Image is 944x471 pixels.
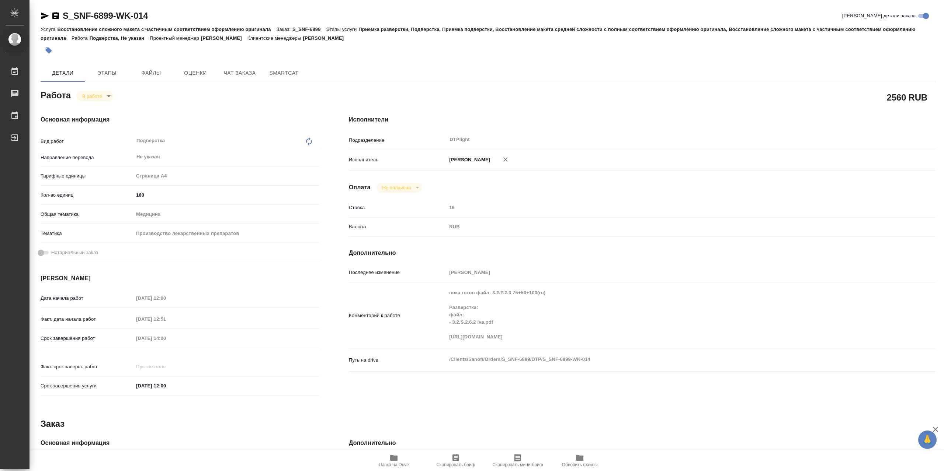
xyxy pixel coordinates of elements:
[41,27,57,32] p: Услуга
[72,35,90,41] p: Работа
[447,353,887,366] textarea: /Clients/Sanofi/Orders/S_SNF-6899/DTP/S_SNF-6899-WK-014
[133,208,319,221] div: Медицина
[326,27,359,32] p: Этапы услуги
[41,439,319,447] h4: Основная информация
[133,68,169,78] span: Файлы
[41,363,133,370] p: Факт. срок заверш. работ
[447,156,490,164] p: [PERSON_NAME]
[41,191,133,199] p: Кол-во единиц
[41,154,133,161] p: Направление перевода
[178,68,213,78] span: Оценки
[90,35,150,41] p: Подверстка, Не указан
[497,151,514,168] button: Удалить исполнителя
[76,91,113,101] div: В работе
[41,316,133,323] p: Факт. дата начала работ
[425,450,487,471] button: Скопировать бриф
[201,35,247,41] p: [PERSON_NAME]
[447,202,887,213] input: Пустое поле
[133,380,198,391] input: ✎ Введи что-нибудь
[247,35,303,41] p: Клиентские менеджеры
[133,293,198,303] input: Пустое поле
[41,211,133,218] p: Общая тематика
[349,223,447,231] p: Валюта
[89,68,125,78] span: Этапы
[379,462,409,467] span: Папка на Drive
[277,27,292,32] p: Заказ:
[349,312,447,319] p: Комментарий к работе
[41,382,133,390] p: Срок завершения услуги
[133,361,198,372] input: Пустое поле
[41,172,133,180] p: Тарифные единицы
[45,68,80,78] span: Детали
[842,12,916,20] span: [PERSON_NAME] детали заказа
[349,249,936,257] h4: Дополнительно
[133,314,198,324] input: Пустое поле
[918,430,937,449] button: 🙏
[51,249,98,256] span: Нотариальный заказ
[349,269,447,276] p: Последнее изменение
[349,137,447,144] p: Подразделение
[41,230,133,237] p: Тематика
[436,462,475,467] span: Скопировать бриф
[133,170,319,182] div: Страница А4
[349,115,936,124] h4: Исполнители
[363,450,425,471] button: Папка на Drive
[447,267,887,278] input: Пустое поле
[562,462,598,467] span: Обновить файлы
[150,35,201,41] p: Проектный менеджер
[41,274,319,283] h4: [PERSON_NAME]
[63,11,148,21] a: S_SNF-6899-WK-014
[222,68,257,78] span: Чат заказа
[41,138,133,145] p: Вид работ
[41,42,57,59] button: Добавить тэг
[41,115,319,124] h4: Основная информация
[41,27,915,41] p: Приемка разверстки, Подверстка, Приемка подверстки, Восстановление макета средней сложности с пол...
[447,221,887,233] div: RUB
[492,462,543,467] span: Скопировать мини-бриф
[447,287,887,343] textarea: пока готов файл: 3.2.P.2.3 75+50+100(ru) Разверстка: файл: - 3.2.S.2.6.2 iva.pdf [URL][DOMAIN_NAME]
[41,88,71,101] h2: Работа
[57,27,276,32] p: Восстановление сложного макета с частичным соответствием оформлению оригинала
[133,190,319,200] input: ✎ Введи что-нибудь
[380,184,413,191] button: Не оплачена
[292,27,326,32] p: S_SNF-6899
[887,91,927,103] h2: 2560 RUB
[349,439,936,447] h4: Дополнительно
[41,418,65,430] h2: Заказ
[349,156,447,164] p: Исполнитель
[487,450,549,471] button: Скопировать мини-бриф
[41,11,49,20] button: Скопировать ссылку для ЯМессенджера
[80,93,104,99] button: В работе
[549,450,611,471] button: Обновить файлы
[303,35,349,41] p: [PERSON_NAME]
[376,183,422,193] div: В работе
[133,227,319,240] div: Производство лекарственных препаратов
[266,68,302,78] span: SmartCat
[349,204,447,211] p: Ставка
[133,333,198,344] input: Пустое поле
[51,11,60,20] button: Скопировать ссылку
[921,432,934,447] span: 🙏
[41,295,133,302] p: Дата начала работ
[41,335,133,342] p: Срок завершения работ
[349,183,371,192] h4: Оплата
[349,356,447,364] p: Путь на drive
